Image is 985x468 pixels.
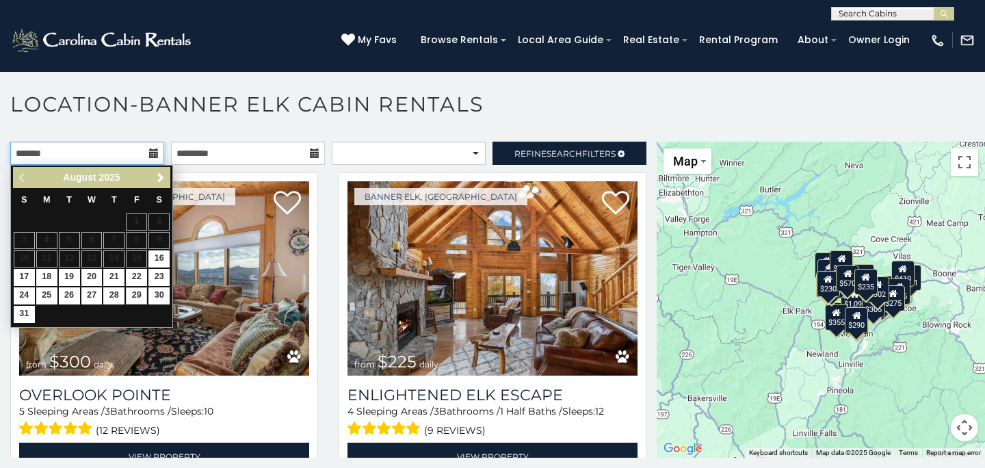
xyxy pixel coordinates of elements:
button: Map camera controls [951,414,978,441]
span: 4 [347,405,354,417]
a: Browse Rentals [414,29,505,51]
a: Real Estate [616,29,686,51]
span: My Favs [358,33,397,47]
div: $230 [817,271,840,297]
div: $305 [816,272,839,298]
span: 2025 [98,172,120,183]
a: Banner Elk, [GEOGRAPHIC_DATA] [354,188,527,205]
a: Enlightened Elk Escape from $225 daily [347,181,638,376]
span: from [354,359,375,369]
a: 21 [103,269,124,286]
span: Friday [134,195,140,205]
span: Wednesday [88,195,96,205]
span: 10 [204,405,213,417]
a: Overlook Pointe [19,386,309,404]
div: $290 [817,259,841,285]
div: $485 [887,278,910,304]
span: 12 [595,405,604,417]
span: from [26,359,47,369]
a: 29 [126,287,147,304]
span: (9 reviews) [424,421,486,439]
div: $302 [866,276,889,302]
div: Sleeping Areas / Bathrooms / Sleeps: [19,404,309,439]
span: Sunday [21,195,27,205]
span: Tuesday [66,195,72,205]
div: $275 [882,285,905,311]
div: $410 [891,261,915,287]
a: Add to favorites [602,190,629,218]
span: Refine Filters [514,148,616,159]
div: $720 [815,252,838,278]
a: 17 [14,269,35,286]
img: mail-regular-white.png [960,33,975,48]
button: Change map style [664,148,711,174]
button: Keyboard shortcuts [749,448,808,458]
img: Google [660,440,705,458]
a: Rental Program [692,29,785,51]
a: 25 [36,287,57,304]
a: Terms [899,449,918,456]
span: Map data ©2025 Google [816,449,891,456]
div: $225 [826,302,849,328]
a: 27 [81,287,103,304]
a: 22 [126,269,147,286]
div: $570 [836,265,859,291]
a: About [791,29,835,51]
span: Next [155,172,166,183]
img: phone-regular-white.png [930,33,945,48]
a: RefineSearchFilters [492,142,646,165]
a: My Favs [341,33,400,48]
button: Toggle fullscreen view [951,148,978,176]
div: $1,095 [841,286,869,312]
a: Owner Login [841,29,917,51]
span: Thursday [111,195,117,205]
a: 23 [148,269,170,286]
a: Next [152,169,169,186]
img: White-1-2.png [10,27,195,54]
a: 26 [59,287,80,304]
a: Local Area Guide [511,29,610,51]
div: $290 [845,307,868,333]
span: August [63,172,96,183]
span: Map [673,154,698,168]
span: 3 [434,405,439,417]
a: 16 [148,250,170,268]
a: 30 [148,287,170,304]
a: 19 [59,269,80,286]
span: $300 [49,352,91,372]
div: $235 [851,264,874,290]
a: 31 [14,306,35,323]
a: 24 [14,287,35,304]
span: 1 Half Baths / [500,405,562,417]
span: Monday [43,195,51,205]
a: Open this area in Google Maps (opens a new window) [660,440,705,458]
span: $225 [378,352,417,372]
span: daily [94,359,113,369]
a: 28 [103,287,124,304]
div: $355 [825,304,848,330]
span: 3 [105,405,110,417]
img: Enlightened Elk Escape [347,181,638,376]
div: $310 [830,250,853,276]
span: (12 reviews) [96,421,160,439]
div: $235 [854,269,878,295]
span: Search [547,148,582,159]
a: Enlightened Elk Escape [347,386,638,404]
span: 5 [19,405,25,417]
span: Saturday [157,195,162,205]
a: 20 [81,269,103,286]
a: Report a map error [926,449,981,456]
div: $305 [862,291,885,317]
a: Add to favorites [274,190,301,218]
div: Sleeping Areas / Bathrooms / Sleeps: [347,404,638,439]
span: daily [419,359,438,369]
a: 18 [36,269,57,286]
